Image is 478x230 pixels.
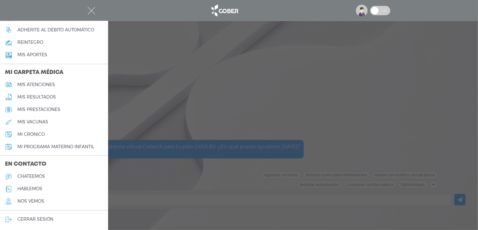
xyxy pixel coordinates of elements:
h5: chateemos [17,174,45,179]
h5: mis atenciones [17,82,55,87]
h5: mis resultados [17,94,56,100]
h5: mi crónico [17,132,45,137]
h5: mis prestaciones [17,107,60,112]
img: logo_cober_home-white.png [208,3,241,18]
h5: Adherite al débito automático [17,27,94,33]
h5: mi programa materno infantil [17,144,94,149]
h5: nos vemos [17,199,44,204]
h5: mis vacunas [17,119,48,125]
h5: Mis aportes [17,52,47,57]
h5: reintegro [17,40,43,45]
img: Cober_menu-close-white.svg [88,7,95,15]
h5: cerrar sesión [17,217,53,222]
img: profile-placeholder.svg [356,5,368,16]
h5: hablemos [17,186,42,191]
